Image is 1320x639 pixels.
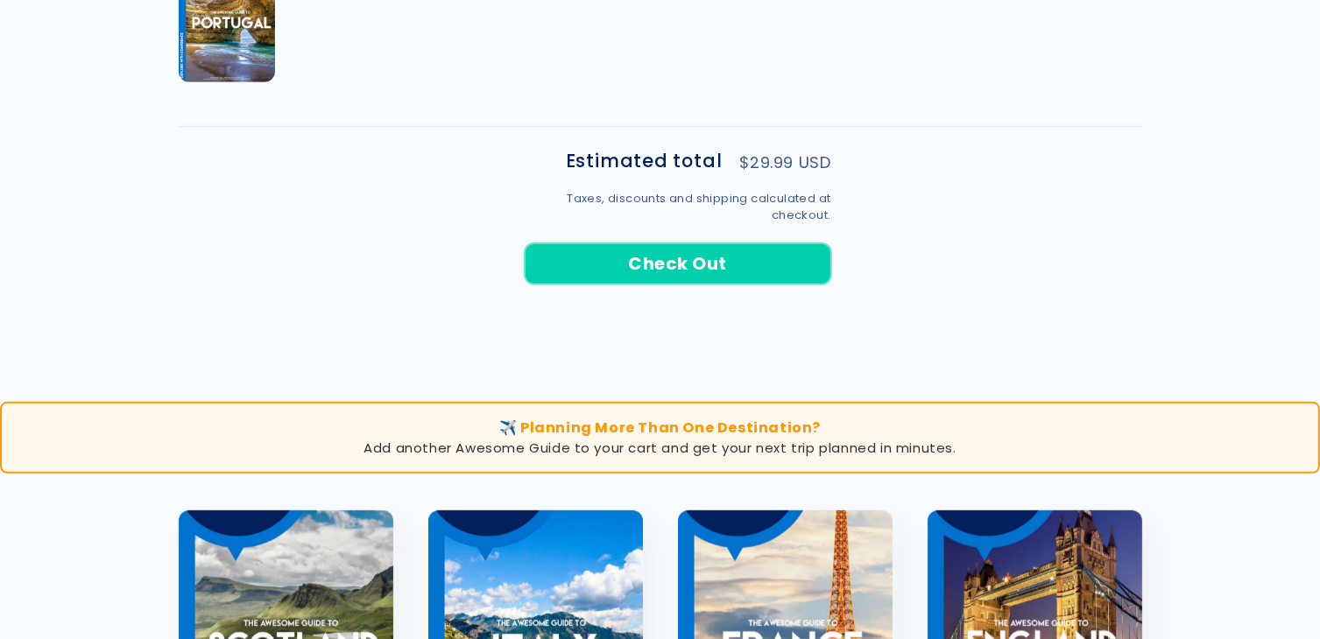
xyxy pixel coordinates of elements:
[499,418,821,438] span: ✈️ Planning More Than One Destination?
[525,190,831,224] small: Taxes, discounts and shipping calculated at checkout.
[525,293,831,341] iframe: PayPal-paypal
[566,152,723,171] h2: Estimated total
[740,155,831,171] p: $29.99 USD
[525,243,831,284] button: Check Out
